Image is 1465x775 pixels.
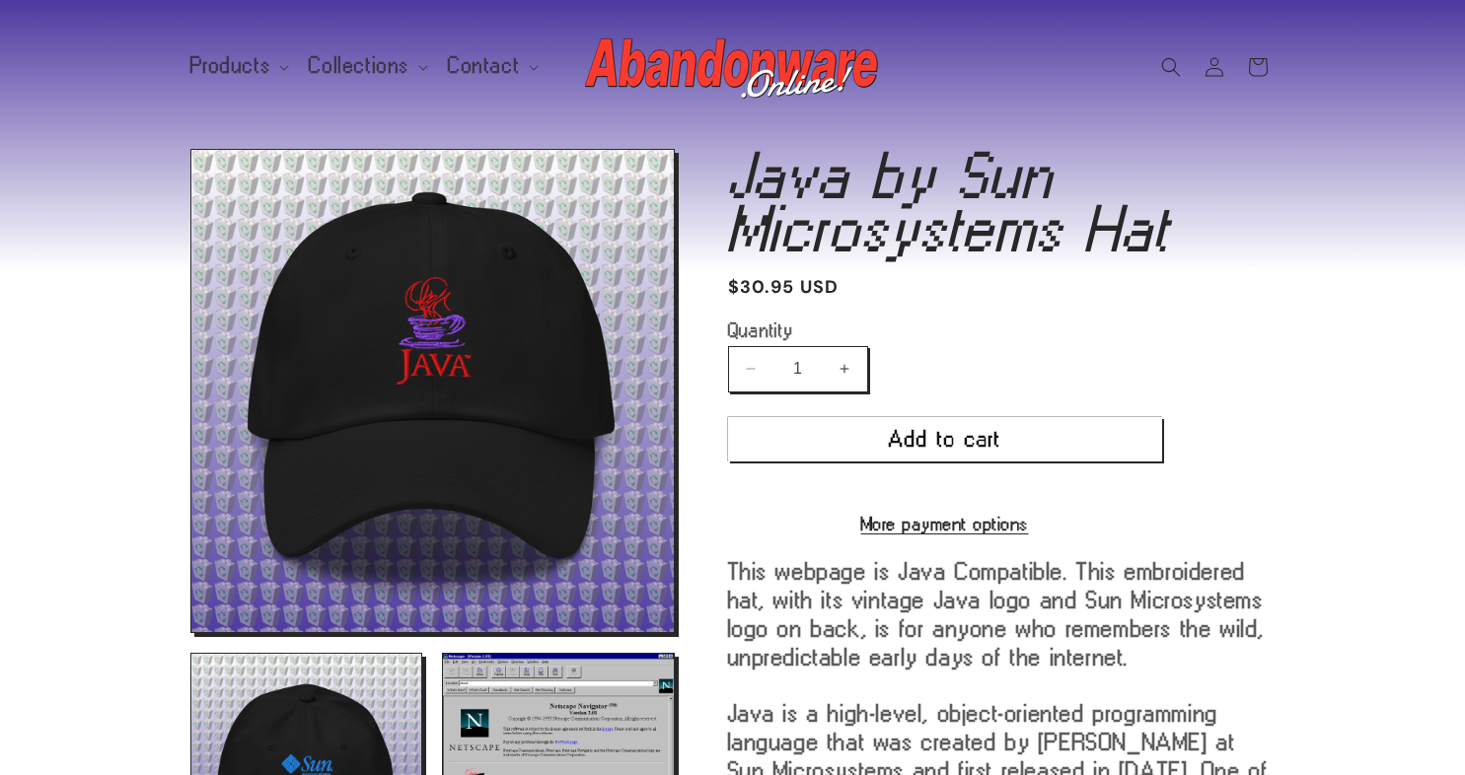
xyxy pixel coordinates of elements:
[728,274,840,301] span: $30.95 USD
[190,57,271,75] span: Products
[728,417,1162,461] button: Add to cart
[1149,45,1193,89] summary: Search
[728,149,1276,255] h1: Java by Sun Microsystems Hat
[448,57,520,75] span: Contact
[585,28,881,106] img: Abandonware
[728,320,1162,340] label: Quantity
[179,45,298,87] summary: Products
[728,515,1162,532] a: More payment options
[436,45,547,87] summary: Contact
[577,20,888,113] a: Abandonware
[297,45,436,87] summary: Collections
[309,57,409,75] span: Collections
